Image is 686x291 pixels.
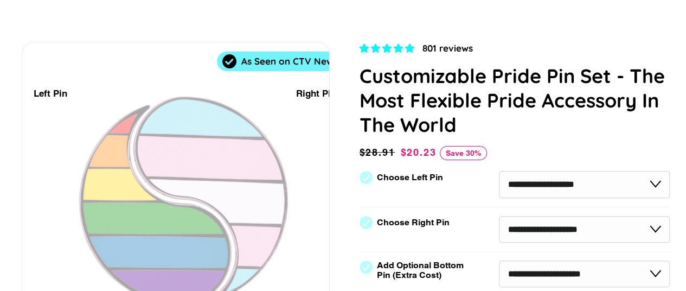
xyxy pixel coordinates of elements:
span: $20.23 [400,147,436,158]
div: Right Pin [296,86,336,101]
label: Add Optional Bottom Pin (Extra Cost) [377,261,468,280]
span: Save 30% [440,146,487,160]
span: 4.83 stars [360,43,417,54]
span: 801 reviews [422,42,473,54]
label: Choose Right Pin [377,218,450,227]
span: $28.91 [360,145,398,160]
label: Choose Left Pin [377,173,443,182]
h1: Customizable Pride Pin Set - The Most Flexible Pride Accessory In The World [360,64,670,137]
